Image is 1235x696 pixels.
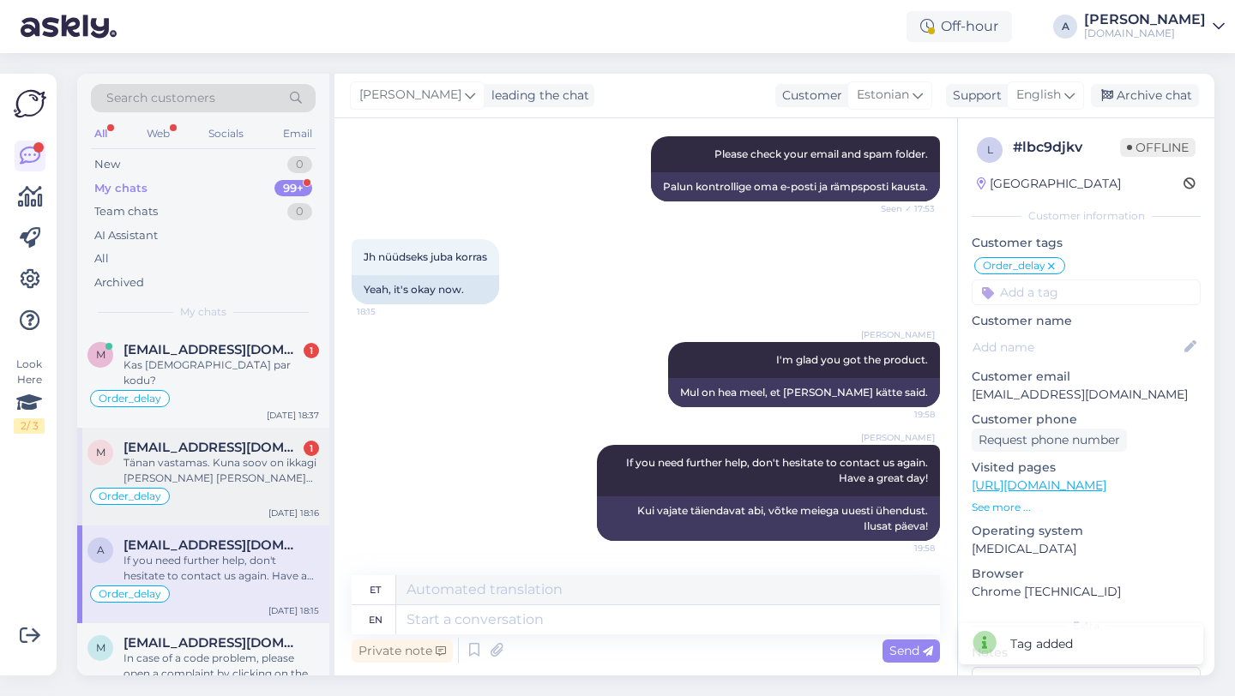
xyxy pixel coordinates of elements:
[972,459,1201,477] p: Visited pages
[972,522,1201,540] p: Operating system
[972,565,1201,583] p: Browser
[123,635,302,651] span: marisveskimae@gmail.com
[304,343,319,358] div: 1
[370,575,381,604] div: et
[1091,84,1199,107] div: Archive chat
[352,275,499,304] div: Yeah, it's okay now.
[205,123,247,145] div: Socials
[369,605,383,634] div: en
[267,409,319,422] div: [DATE] 18:37
[99,393,161,404] span: Order_delay
[972,500,1201,515] p: See more ...
[304,441,319,456] div: 1
[359,86,461,105] span: [PERSON_NAME]
[268,507,319,519] div: [DATE] 18:16
[123,440,302,455] span: mairoldkalda08@gmail.com
[143,123,173,145] div: Web
[106,89,215,107] span: Search customers
[626,456,931,484] span: If you need further help, don't hesitate to contact us again. Have a great day!
[123,651,319,681] div: In case of a code problem, please open a complaint by clicking on the red "Report activation code...
[96,348,105,361] span: m
[907,11,1012,42] div: Off-hour
[97,543,105,556] span: a
[651,172,940,201] div: Palun kontrollige oma e-posti ja rämpsposti kausta.
[1084,13,1206,27] div: [PERSON_NAME]
[972,234,1201,252] p: Customer tags
[123,553,319,584] div: If you need further help, don't hesitate to contact us again. Have a great day!
[972,477,1106,493] a: [URL][DOMAIN_NAME]
[94,274,144,291] div: Archived
[14,357,45,434] div: Look Here
[485,87,589,105] div: leading the chat
[94,227,158,244] div: AI Assistant
[972,411,1201,429] p: Customer phone
[776,353,928,366] span: I'm glad you got the product.
[668,378,940,407] div: Mul on hea meel, et [PERSON_NAME] kätte said.
[91,123,111,145] div: All
[99,491,161,501] span: Order_delay
[983,261,1045,271] span: Order_delay
[123,455,319,486] div: Tänan vastamas. Kuna soov on ikkagi [PERSON_NAME] [PERSON_NAME] raha on ju ka makstud,siis eelist...
[1013,137,1120,158] div: # lbc9djkv
[1120,138,1196,157] span: Offline
[14,418,45,434] div: 2 / 3
[972,583,1201,601] p: Chrome [TECHNICAL_ID]
[977,175,1121,193] div: [GEOGRAPHIC_DATA]
[857,86,909,105] span: Estonian
[1010,635,1073,653] div: Tag added
[94,203,158,220] div: Team chats
[972,208,1201,224] div: Customer information
[889,643,933,658] span: Send
[1016,86,1061,105] span: English
[1053,15,1077,39] div: A
[973,338,1181,357] input: Add name
[972,540,1201,558] p: [MEDICAL_DATA]
[99,589,161,599] span: Order_delay
[94,250,109,267] div: All
[268,604,319,617] div: [DATE] 18:15
[775,87,842,105] div: Customer
[274,180,312,197] div: 99+
[94,156,120,173] div: New
[871,408,935,421] span: 19:58
[972,368,1201,386] p: Customer email
[946,87,1002,105] div: Support
[280,123,316,145] div: Email
[287,156,312,173] div: 0
[96,446,105,459] span: m
[987,143,993,156] span: l
[871,542,935,555] span: 19:58
[1084,27,1206,40] div: [DOMAIN_NAME]
[352,639,453,663] div: Private note
[972,429,1127,452] div: Request phone number
[871,202,935,215] span: Seen ✓ 17:53
[972,312,1201,330] p: Customer name
[287,203,312,220] div: 0
[123,342,302,357] span: magonezxz@inbox.lv
[364,250,487,263] span: Jh nüüdseks juba korras
[14,87,46,120] img: Askly Logo
[1084,13,1225,40] a: [PERSON_NAME][DOMAIN_NAME]
[357,305,421,318] span: 18:15
[597,496,940,541] div: Kui vajate täiendavat abi, võtke meiega uuesti ühendust. Ilusat päeva!
[972,386,1201,404] p: [EMAIL_ADDRESS][DOMAIN_NAME]
[861,328,935,341] span: [PERSON_NAME]
[96,641,105,654] span: m
[714,147,928,160] span: Please check your email and spam folder.
[972,279,1201,305] input: Add a tag
[180,304,226,320] span: My chats
[861,431,935,444] span: [PERSON_NAME]
[123,357,319,388] div: Kas [DEMOGRAPHIC_DATA] par kodu?
[94,180,148,197] div: My chats
[123,537,302,553] span: aasakas1975@gmail.com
